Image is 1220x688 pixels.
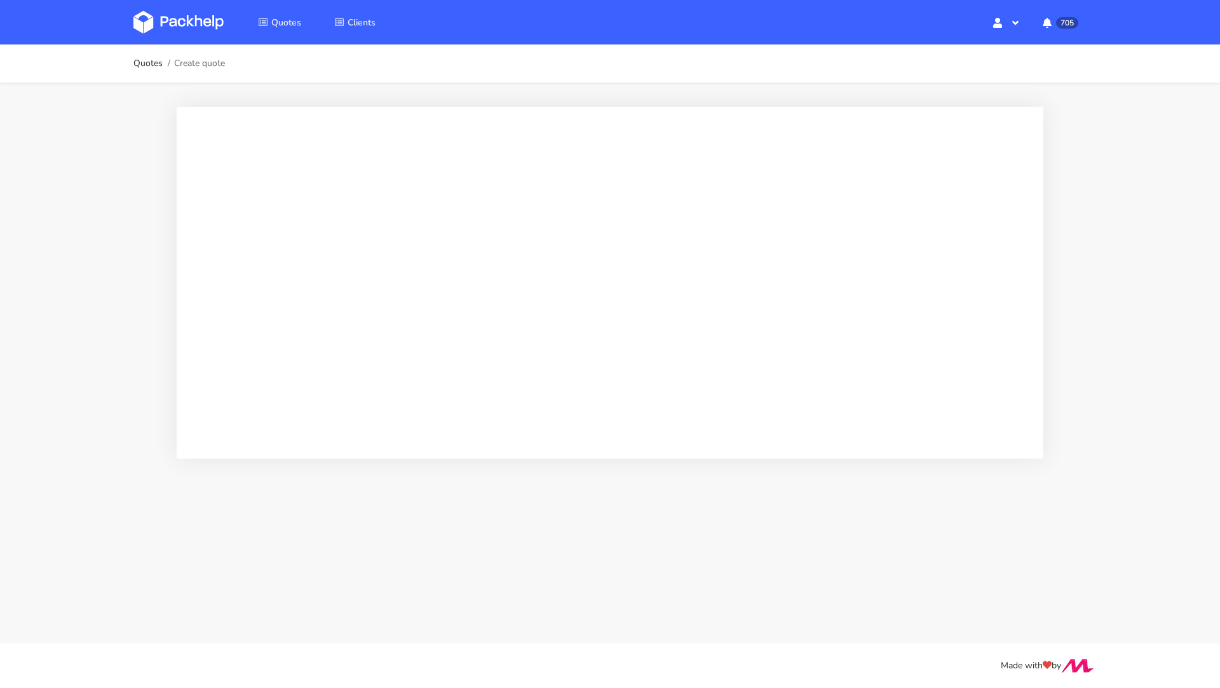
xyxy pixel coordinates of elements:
a: Clients [319,11,391,34]
button: 705 [1033,11,1087,34]
a: Quotes [243,11,316,34]
span: Create quote [174,58,225,69]
div: Made with by [117,659,1103,673]
nav: breadcrumb [133,51,225,76]
span: 705 [1056,17,1078,29]
iframe: Your browser does not support iframes. [192,122,1028,440]
a: Quotes [133,58,163,69]
img: Move Closer [1061,659,1094,673]
img: Dashboard [133,11,224,34]
span: Quotes [271,17,301,29]
span: Clients [348,17,376,29]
